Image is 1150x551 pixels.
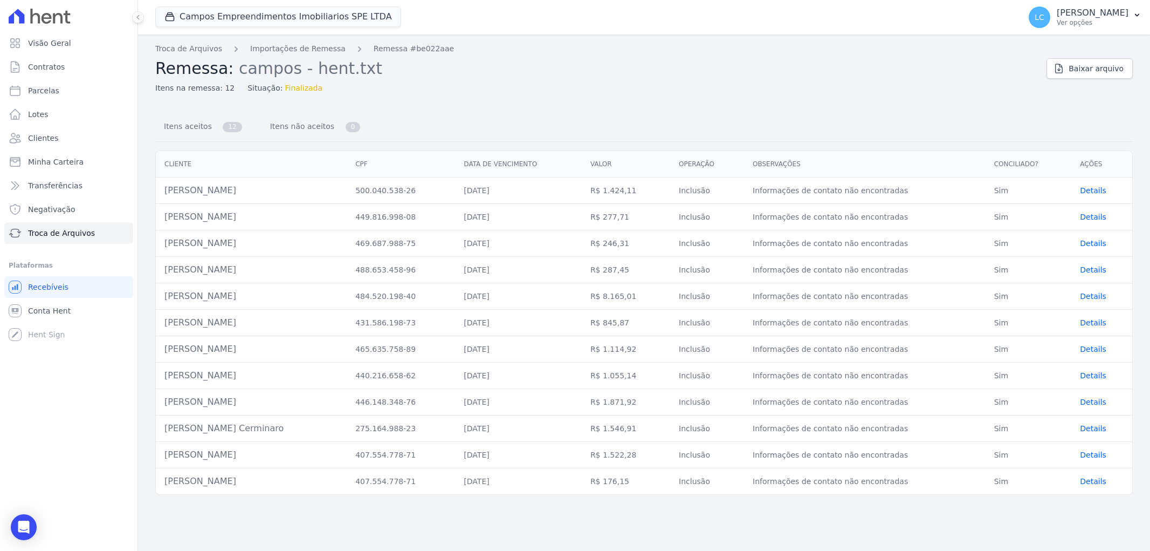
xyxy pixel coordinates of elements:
td: Sim [986,230,1072,257]
td: 431.586.198-73 [347,310,455,336]
td: [PERSON_NAME] [156,363,347,389]
td: R$ 845,87 [582,310,670,336]
td: 407.554.778-71 [347,442,455,468]
td: Inclusão [670,416,744,442]
th: Data de vencimento [455,151,582,178]
a: Conta Hent [4,300,133,322]
td: R$ 277,71 [582,204,670,230]
td: Sim [986,363,1072,389]
td: R$ 1.055,14 [582,363,670,389]
td: 469.687.988-75 [347,230,455,257]
th: Observações [744,151,986,178]
td: Sim [986,389,1072,416]
span: translation missing: pt-BR.manager.charges.file_imports.show.table_row.details [1080,292,1106,301]
th: Valor [582,151,670,178]
td: [PERSON_NAME] Cerminaro [156,416,347,442]
nav: Breadcrumb [155,43,1038,55]
td: Sim [986,442,1072,468]
a: Transferências [4,175,133,196]
td: Inclusão [670,257,744,283]
span: translation missing: pt-BR.manager.charges.file_imports.show.table_row.details [1080,266,1106,274]
nav: Tab selector [155,113,362,142]
td: Informações de contato não encontradas [744,468,986,495]
td: Inclusão [670,336,744,363]
span: Visão Geral [28,38,71,49]
td: 500.040.538-26 [347,178,455,204]
a: Parcelas [4,80,133,101]
td: Informações de contato não encontradas [744,178,986,204]
span: translation missing: pt-BR.manager.charges.file_imports.show.table_row.details [1080,239,1106,248]
td: Informações de contato não encontradas [744,416,986,442]
a: Lotes [4,104,133,125]
td: Inclusão [670,389,744,416]
a: Clientes [4,127,133,149]
td: [PERSON_NAME] [156,204,347,230]
td: [PERSON_NAME] [156,283,347,310]
td: Inclusão [670,230,744,257]
td: R$ 8.165,01 [582,283,670,310]
td: [DATE] [455,310,582,336]
span: Itens não aceitos [264,115,336,137]
td: Informações de contato não encontradas [744,310,986,336]
td: [DATE] [455,204,582,230]
p: [PERSON_NAME] [1057,8,1128,18]
td: R$ 287,45 [582,257,670,283]
span: 12 [223,122,242,132]
td: Informações de contato não encontradas [744,257,986,283]
td: R$ 1.424,11 [582,178,670,204]
th: Cliente [156,151,347,178]
td: [PERSON_NAME] [156,389,347,416]
span: Lotes [28,109,49,120]
span: Troca de Arquivos [28,228,95,239]
td: [DATE] [455,178,582,204]
td: Informações de contato não encontradas [744,363,986,389]
span: Recebíveis [28,282,68,292]
td: [PERSON_NAME] [156,442,347,468]
span: 0 [346,122,361,132]
td: R$ 246,31 [582,230,670,257]
td: Inclusão [670,363,744,389]
td: Inclusão [670,204,744,230]
span: Situação: [247,83,283,94]
a: Visão Geral [4,32,133,54]
a: Remessa #be022aae [374,43,454,55]
span: Parcelas [28,85,59,96]
span: translation missing: pt-BR.manager.charges.file_imports.show.table_row.details [1080,424,1106,433]
a: Details [1080,371,1106,380]
span: translation missing: pt-BR.manager.charges.file_imports.show.table_row.details [1080,318,1106,327]
a: Contratos [4,56,133,78]
span: Transferências [28,180,82,191]
td: Informações de contato não encontradas [744,336,986,363]
td: Inclusão [670,178,744,204]
td: [DATE] [455,442,582,468]
td: Informações de contato não encontradas [744,389,986,416]
td: R$ 176,15 [582,468,670,495]
td: [DATE] [455,283,582,310]
span: Itens na remessa: 12 [155,83,235,94]
td: Sim [986,336,1072,363]
span: campos - hent.txt [239,58,382,78]
td: Inclusão [670,283,744,310]
td: [PERSON_NAME] [156,468,347,495]
span: translation missing: pt-BR.manager.charges.file_imports.show.table_row.details [1080,186,1106,195]
td: 440.216.658-62 [347,363,455,389]
button: Campos Empreendimentos Imobiliarios SPE LTDA [155,6,401,27]
td: R$ 1.871,92 [582,389,670,416]
td: [DATE] [455,230,582,257]
span: Finalizada [285,83,323,94]
a: Minha Carteira [4,151,133,173]
td: Sim [986,468,1072,495]
span: translation missing: pt-BR.manager.charges.file_imports.show.table_row.details [1080,398,1106,406]
td: [DATE] [455,468,582,495]
td: [DATE] [455,416,582,442]
td: Sim [986,310,1072,336]
div: Plataformas [9,259,129,272]
th: CPF [347,151,455,178]
td: [DATE] [455,389,582,416]
td: [DATE] [455,336,582,363]
td: Informações de contato não encontradas [744,204,986,230]
a: Details [1080,266,1106,274]
td: R$ 1.114,92 [582,336,670,363]
button: LC [PERSON_NAME] Ver opções [1020,2,1150,32]
span: Clientes [28,133,58,144]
